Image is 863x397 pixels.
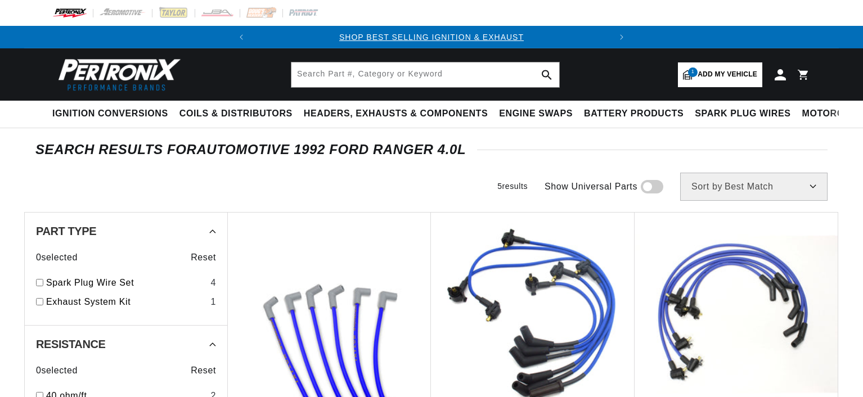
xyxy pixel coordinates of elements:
a: SHOP BEST SELLING IGNITION & EXHAUST [339,33,524,42]
select: Sort by [680,173,828,201]
span: 1 [688,67,698,77]
span: Reset [191,250,216,265]
div: 4 [210,276,216,290]
slideshow-component: Translation missing: en.sections.announcements.announcement_bar [24,26,839,48]
summary: Engine Swaps [493,101,578,127]
a: 1Add my vehicle [678,62,762,87]
a: Exhaust System Kit [46,295,206,309]
summary: Headers, Exhausts & Components [298,101,493,127]
span: Coils & Distributors [179,108,293,120]
span: Battery Products [584,108,684,120]
button: Translation missing: en.sections.announcements.next_announcement [610,26,633,48]
span: Part Type [36,225,96,237]
span: Spark Plug Wires [695,108,790,120]
span: Resistance [36,339,105,350]
summary: Ignition Conversions [52,101,174,127]
summary: Spark Plug Wires [689,101,796,127]
div: SEARCH RESULTS FOR Automotive 1992 Ford Ranger 4.0L [35,144,828,155]
div: 1 of 2 [253,31,610,43]
span: 0 selected [36,250,78,265]
span: Engine Swaps [499,108,573,120]
span: 5 results [497,182,528,191]
button: Translation missing: en.sections.announcements.previous_announcement [230,26,253,48]
span: Headers, Exhausts & Components [304,108,488,120]
span: Add my vehicle [698,69,757,80]
img: Pertronix [52,55,182,94]
summary: Coils & Distributors [174,101,298,127]
input: Search Part #, Category or Keyword [291,62,559,87]
span: Ignition Conversions [52,108,168,120]
button: search button [534,62,559,87]
div: 1 [210,295,216,309]
span: Reset [191,363,216,378]
div: Announcement [253,31,610,43]
a: Spark Plug Wire Set [46,276,206,290]
summary: Battery Products [578,101,689,127]
span: Show Universal Parts [545,179,637,194]
span: 0 selected [36,363,78,378]
span: Sort by [691,182,722,191]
